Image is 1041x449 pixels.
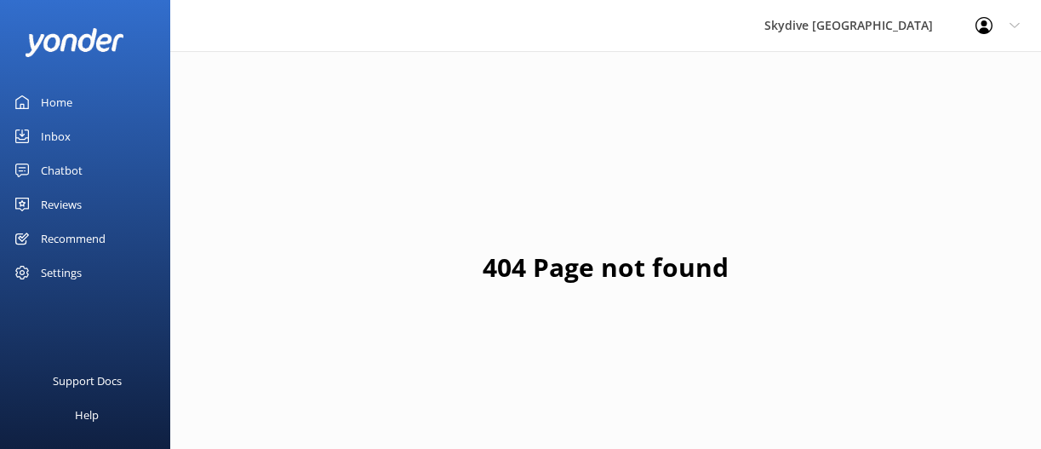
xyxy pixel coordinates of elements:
div: Inbox [41,119,71,153]
img: yonder-white-logo.png [26,28,123,56]
div: Support Docs [53,364,122,398]
div: Home [41,85,72,119]
div: Help [75,398,99,432]
div: Settings [41,256,82,290]
div: Chatbot [41,153,83,187]
h1: 404 Page not found [483,247,729,288]
div: Reviews [41,187,82,222]
div: Recommend [41,222,106,256]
